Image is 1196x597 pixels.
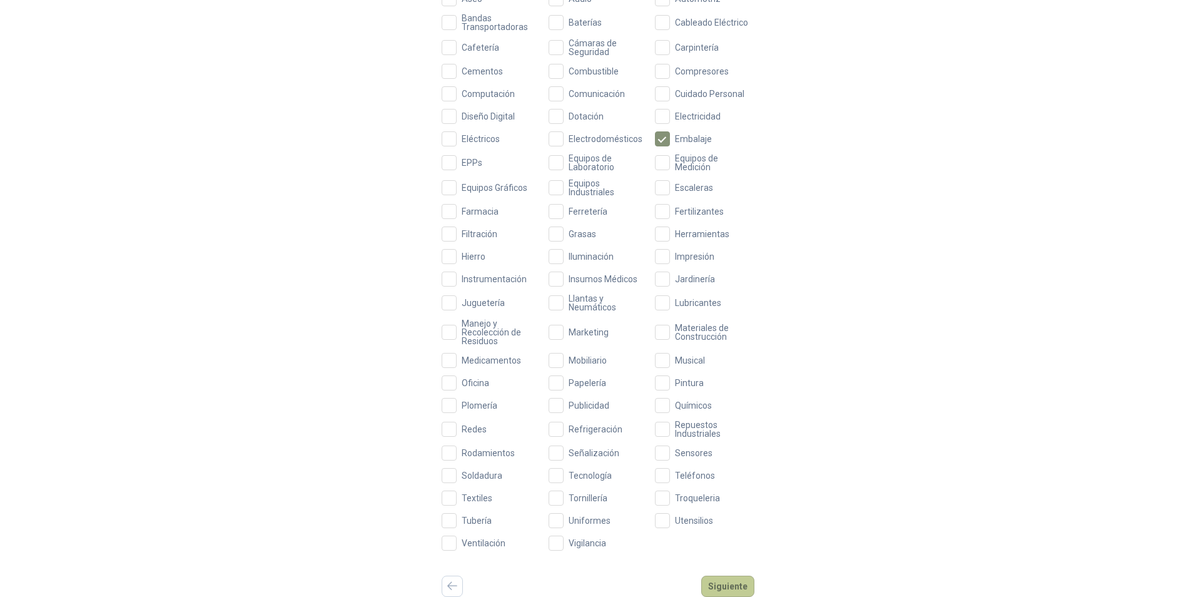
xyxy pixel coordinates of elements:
span: Uniformes [564,516,616,525]
span: Refrigeración [564,425,627,434]
span: Instrumentación [457,275,532,283]
span: Baterías [564,18,607,27]
span: Iluminación [564,252,619,261]
span: Eléctricos [457,135,505,143]
span: Plomería [457,401,502,410]
span: Insumos Médicos [564,275,642,283]
span: Tornillería [564,494,612,503]
span: Teléfonos [670,471,720,480]
span: Diseño Digital [457,112,520,121]
span: Lubricantes [670,298,726,307]
span: Soldadura [457,471,507,480]
span: Juguetería [457,298,510,307]
span: Pintura [670,379,709,387]
span: Comunicación [564,89,630,98]
span: Tecnología [564,471,617,480]
span: Escaleras [670,183,718,192]
span: Grasas [564,230,601,238]
span: Químicos [670,401,717,410]
span: Manejo y Recolección de Residuos [457,319,541,345]
span: Llantas y Neumáticos [564,294,648,312]
span: Ventilación [457,539,510,548]
span: Cuidado Personal [670,89,749,98]
span: Musical [670,356,710,365]
span: Farmacia [457,207,504,216]
span: Herramientas [670,230,734,238]
span: Ferretería [564,207,612,216]
span: Troqueleria [670,494,725,503]
span: Impresión [670,252,719,261]
span: Equipos de Medición [670,154,754,171]
span: Materiales de Construcción [670,324,754,341]
span: EPPs [457,158,487,167]
span: Carpintería [670,43,724,52]
span: Vigilancia [564,539,611,548]
span: Cafetería [457,43,504,52]
span: Redes [457,425,492,434]
span: Oficina [457,379,494,387]
span: Electricidad [670,112,726,121]
span: Fertilizantes [670,207,729,216]
span: Embalaje [670,135,717,143]
span: Sensores [670,449,717,457]
span: Equipos Gráficos [457,183,532,192]
span: Repuestos Industriales [670,421,754,438]
span: Papelería [564,379,611,387]
span: Medicamentos [457,356,526,365]
span: Equipos Industriales [564,179,648,196]
span: Rodamientos [457,449,520,457]
span: Cableado Eléctrico [670,18,753,27]
span: Jardinería [670,275,720,283]
span: Hierro [457,252,490,261]
span: Electrodomésticos [564,135,647,143]
span: Utensilios [670,516,718,525]
span: Marketing [564,328,614,337]
span: Señalización [564,449,624,457]
span: Combustible [564,67,624,76]
span: Mobiliario [564,356,612,365]
span: Publicidad [564,401,614,410]
span: Computación [457,89,520,98]
span: Tubería [457,516,497,525]
span: Bandas Transportadoras [457,14,541,31]
button: Siguiente [701,576,754,597]
span: Equipos de Laboratorio [564,154,648,171]
span: Cementos [457,67,508,76]
span: Compresores [670,67,734,76]
span: Textiles [457,494,497,503]
span: Cámaras de Seguridad [564,39,648,56]
span: Filtración [457,230,502,238]
span: Dotación [564,112,609,121]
